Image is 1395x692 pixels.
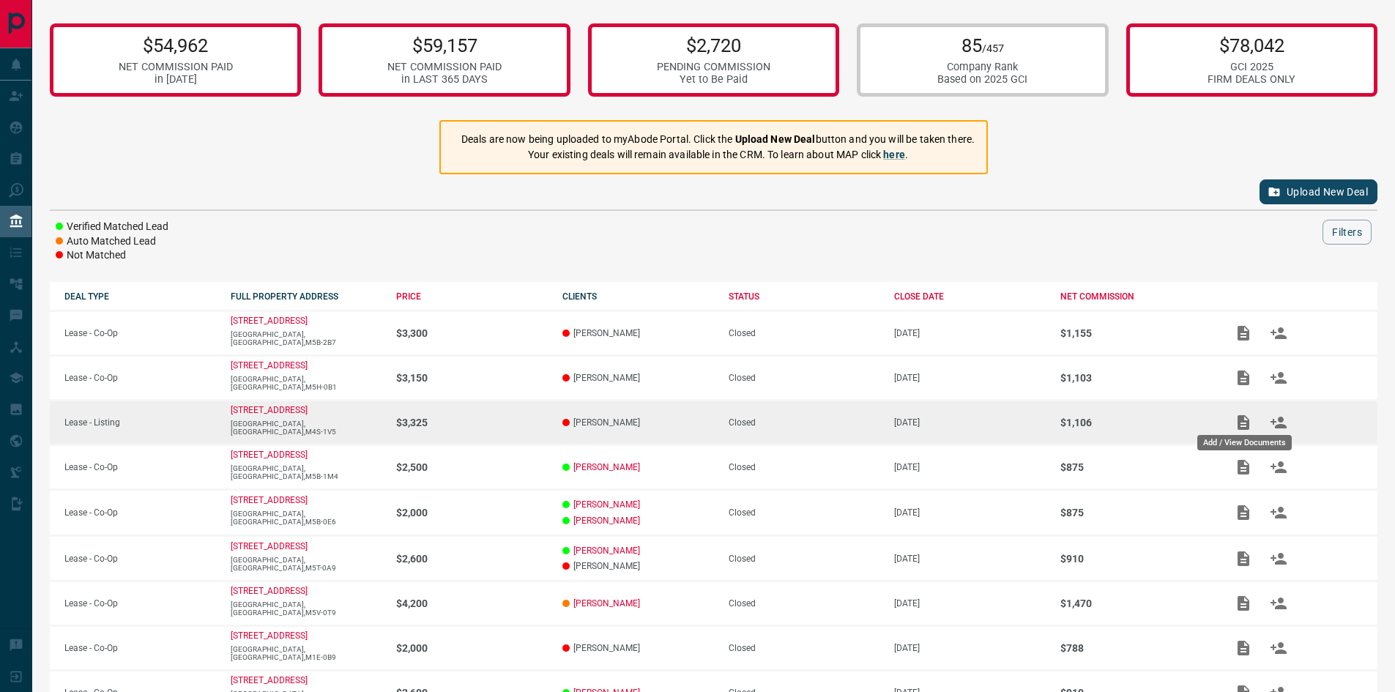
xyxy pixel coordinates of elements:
[231,330,382,346] p: [GEOGRAPHIC_DATA],[GEOGRAPHIC_DATA],M5B-2B7
[231,600,382,617] p: [GEOGRAPHIC_DATA],[GEOGRAPHIC_DATA],M5V-0T9
[1226,417,1261,427] span: Add / View Documents
[56,220,168,234] li: Verified Matched Lead
[937,73,1027,86] div: Based on 2025 GCI
[231,291,382,302] div: FULL PROPERTY ADDRESS
[729,554,880,564] div: Closed
[1208,73,1295,86] div: FIRM DEALS ONLY
[1226,553,1261,563] span: Add / View Documents
[1060,507,1212,518] p: $875
[562,373,714,383] p: [PERSON_NAME]
[1208,34,1295,56] p: $78,042
[573,546,640,556] a: [PERSON_NAME]
[396,642,548,654] p: $2,000
[894,507,1046,518] p: [DATE]
[562,417,714,428] p: [PERSON_NAME]
[729,462,880,472] div: Closed
[562,561,714,571] p: [PERSON_NAME]
[1226,598,1261,609] span: Add / View Documents
[119,61,233,73] div: NET COMMISSION PAID
[1261,598,1296,609] span: Match Clients
[396,461,548,473] p: $2,500
[64,554,216,564] p: Lease - Co-Op
[1261,327,1296,338] span: Match Clients
[231,450,308,460] a: [STREET_ADDRESS]
[573,598,640,609] a: [PERSON_NAME]
[573,499,640,510] a: [PERSON_NAME]
[729,417,880,428] div: Closed
[894,462,1046,472] p: [DATE]
[729,328,880,338] div: Closed
[1060,372,1212,384] p: $1,103
[729,373,880,383] div: Closed
[396,553,548,565] p: $2,600
[396,327,548,339] p: $3,300
[1060,291,1212,302] div: NET COMMISSION
[231,405,308,415] a: [STREET_ADDRESS]
[729,598,880,609] div: Closed
[729,643,880,653] div: Closed
[573,462,640,472] a: [PERSON_NAME]
[937,34,1027,56] p: 85
[231,630,308,641] a: [STREET_ADDRESS]
[64,598,216,609] p: Lease - Co-Op
[56,234,168,249] li: Auto Matched Lead
[729,507,880,518] div: Closed
[64,291,216,302] div: DEAL TYPE
[1226,507,1261,517] span: Add / View Documents
[1261,507,1296,517] span: Match Clients
[231,675,308,685] a: [STREET_ADDRESS]
[562,291,714,302] div: CLIENTS
[396,598,548,609] p: $4,200
[735,133,816,145] strong: Upload New Deal
[64,643,216,653] p: Lease - Co-Op
[231,316,308,326] a: [STREET_ADDRESS]
[1060,642,1212,654] p: $788
[657,61,770,73] div: PENDING COMMISSION
[729,291,880,302] div: STATUS
[387,73,502,86] div: in LAST 365 DAYS
[231,464,382,480] p: [GEOGRAPHIC_DATA],[GEOGRAPHIC_DATA],M5B-1M4
[894,417,1046,428] p: [DATE]
[894,328,1046,338] p: [DATE]
[1226,461,1261,472] span: Add / View Documents
[64,462,216,472] p: Lease - Co-Op
[119,73,233,86] div: in [DATE]
[894,554,1046,564] p: [DATE]
[231,586,308,596] a: [STREET_ADDRESS]
[64,328,216,338] p: Lease - Co-Op
[894,643,1046,653] p: [DATE]
[1060,461,1212,473] p: $875
[231,541,308,551] p: [STREET_ADDRESS]
[231,420,382,436] p: [GEOGRAPHIC_DATA],[GEOGRAPHIC_DATA],M4S-1V5
[1226,372,1261,382] span: Add / View Documents
[387,34,502,56] p: $59,157
[396,507,548,518] p: $2,000
[1060,417,1212,428] p: $1,106
[1197,435,1292,450] div: Add / View Documents
[1261,553,1296,563] span: Match Clients
[64,373,216,383] p: Lease - Co-Op
[231,645,382,661] p: [GEOGRAPHIC_DATA],[GEOGRAPHIC_DATA],M1E-0B9
[231,375,382,391] p: [GEOGRAPHIC_DATA],[GEOGRAPHIC_DATA],M5H-0B1
[1060,553,1212,565] p: $910
[1260,179,1377,204] button: Upload New Deal
[1261,372,1296,382] span: Match Clients
[894,291,1046,302] div: CLOSE DATE
[64,417,216,428] p: Lease - Listing
[1323,220,1372,245] button: Filters
[982,42,1004,55] span: /457
[1261,461,1296,472] span: Match Clients
[231,360,308,371] a: [STREET_ADDRESS]
[894,598,1046,609] p: [DATE]
[657,34,770,56] p: $2,720
[937,61,1027,73] div: Company Rank
[1208,61,1295,73] div: GCI 2025
[883,149,905,160] a: here
[562,328,714,338] p: [PERSON_NAME]
[573,516,640,526] a: [PERSON_NAME]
